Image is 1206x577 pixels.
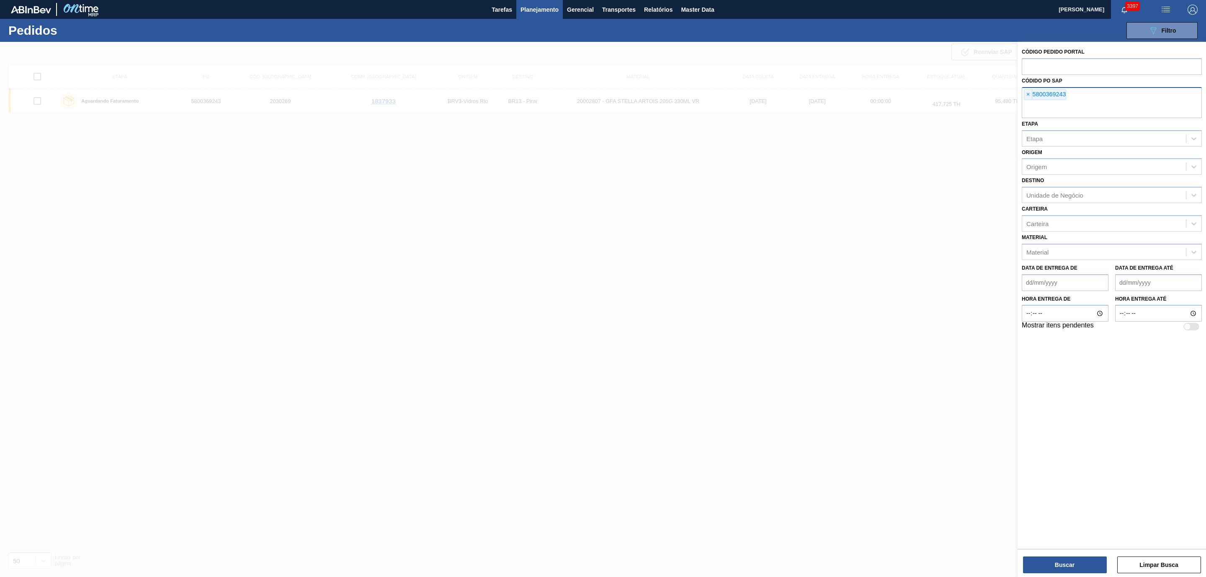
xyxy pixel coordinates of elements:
[1022,121,1038,127] label: Etapa
[1024,89,1066,100] div: 5800369243
[1125,2,1140,11] span: 3397
[1022,49,1085,55] label: Código Pedido Portal
[1115,265,1173,271] label: Data de Entrega até
[492,5,512,15] span: Tarefas
[1026,163,1047,170] div: Origem
[1022,78,1062,84] label: Códido PO SAP
[1022,293,1108,305] label: Hora entrega de
[1026,220,1049,227] div: Carteira
[1161,5,1171,15] img: userActions
[1115,274,1202,291] input: dd/mm/yyyy
[11,6,51,13] img: TNhmsLtSVTkK8tSr43FrP2fwEKptu5GPRR3wAAAABJRU5ErkJggg==
[1022,149,1042,155] label: Origem
[521,5,559,15] span: Planejamento
[1022,274,1108,291] input: dd/mm/yyyy
[1111,4,1138,15] button: Notificações
[1022,265,1077,271] label: Data de Entrega de
[567,5,594,15] span: Gerencial
[602,5,636,15] span: Transportes
[644,5,673,15] span: Relatórios
[1022,178,1044,183] label: Destino
[1022,234,1047,240] label: Material
[1026,135,1043,142] div: Etapa
[1162,27,1176,34] span: Filtro
[1188,5,1198,15] img: Logout
[1026,192,1083,199] div: Unidade de Negócio
[1126,22,1198,39] button: Filtro
[1022,322,1094,332] label: Mostrar itens pendentes
[681,5,714,15] span: Master Data
[1022,206,1048,212] label: Carteira
[8,26,141,35] h1: Pedidos
[1115,293,1202,305] label: Hora entrega até
[1024,90,1032,100] span: ×
[1026,248,1049,255] div: Material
